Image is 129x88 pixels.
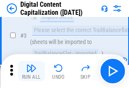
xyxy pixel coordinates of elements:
[18,61,45,81] button: Run All
[7,3,17,14] img: Back
[20,0,98,16] div: Digital Content Capitalization ([DATE])
[112,3,122,14] img: Settings menu
[26,63,36,73] img: Run All
[80,74,91,80] div: Skip
[20,32,27,39] span: # 3
[80,63,91,73] img: Skip
[22,74,41,80] div: Run All
[101,5,108,12] img: Support
[106,64,119,78] img: Main button
[40,12,74,22] div: Import Sheet
[32,49,98,59] div: TrailBalanceFlat - imported
[72,61,99,81] button: Skip
[53,63,63,73] img: Undo
[45,61,72,81] button: Undo
[52,74,65,80] div: Undo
